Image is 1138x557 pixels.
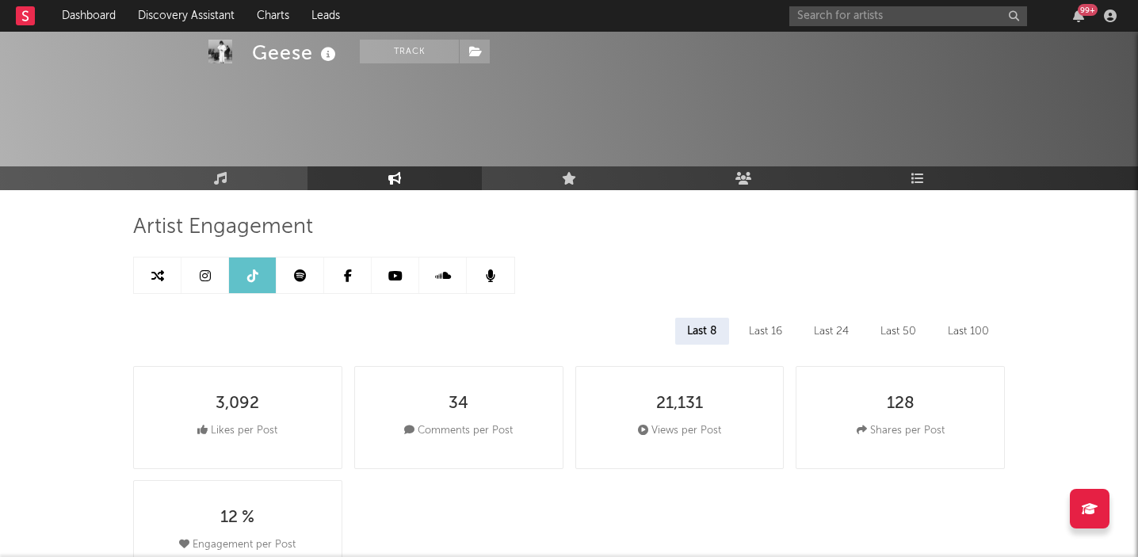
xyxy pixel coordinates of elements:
div: 12 % [220,509,254,528]
div: 34 [449,395,468,414]
div: Likes per Post [197,422,277,441]
div: Last 8 [675,318,729,345]
div: Shares per Post [857,422,945,441]
div: Last 50 [869,318,928,345]
div: Last 100 [936,318,1001,345]
button: Track [360,40,459,63]
div: 21,131 [656,395,703,414]
div: Last 24 [802,318,861,345]
div: Geese [252,40,340,66]
div: Engagement per Post [179,536,296,555]
div: Comments per Post [404,422,513,441]
span: Artist Engagement [133,218,313,237]
div: 99 + [1078,4,1098,16]
div: 128 [887,395,915,414]
div: Views per Post [638,422,721,441]
div: Last 16 [737,318,794,345]
button: 99+ [1073,10,1084,22]
input: Search for artists [789,6,1027,26]
div: 3,092 [216,395,259,414]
